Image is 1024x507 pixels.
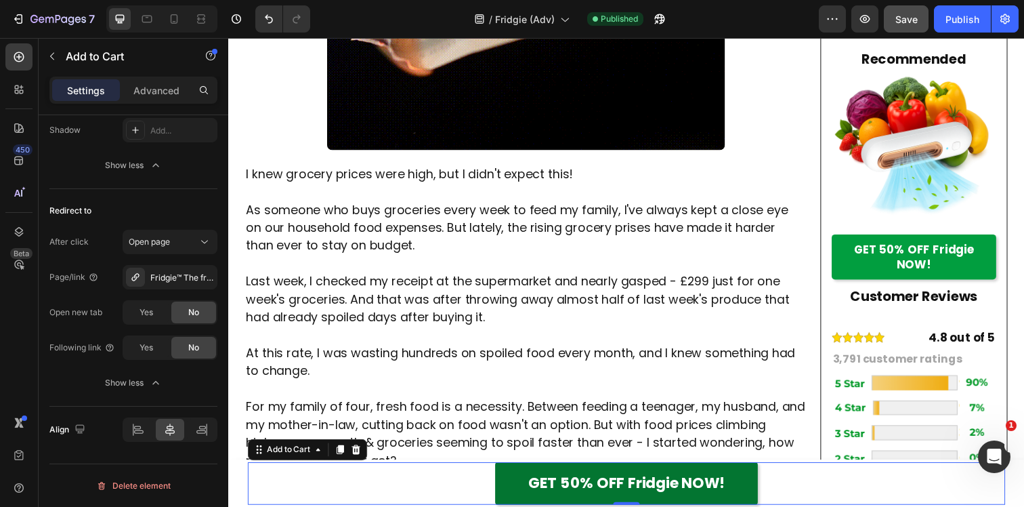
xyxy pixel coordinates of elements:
div: Align [49,421,88,439]
p: Advanced [133,83,179,98]
iframe: To enrich screen reader interactions, please activate Accessibility in Grammarly extension settings [228,38,1024,507]
button: Open page [123,230,217,254]
button: Delete element [49,475,217,497]
span: Yes [140,342,153,354]
button: Save [884,5,929,33]
span: 1 [1006,420,1017,431]
span: Yes [140,306,153,319]
div: 450 [13,144,33,155]
button: Publish [934,5,991,33]
img: 1713843546-1711372411314_ico_stars_2x.webp [616,300,670,310]
span: No [188,342,199,354]
span: / [489,12,492,26]
h2: Recommended [616,12,785,32]
div: Redirect to [49,205,91,217]
div: Following link [49,342,115,354]
p: As someone who buys groceries every week to feed my family, I've always kept a close eye on our h... [18,166,590,221]
p: I knew grocery prices were high, but I didn't expect this! [18,129,590,166]
button: GET 50% OFF Fridgie NOW! [272,433,540,476]
p: At this rate, I was wasting hundreds on spoiled food every month, and I knew something had to cha... [18,312,590,349]
button: Show less [49,371,217,395]
p: 3,791 customer ratings [618,319,784,338]
button: Show less [49,153,217,178]
div: Beta [10,248,33,259]
p: 4.8 out of 5 [707,296,783,317]
p: Settings [67,83,105,98]
div: Add to Cart [37,414,86,426]
div: Undo/Redo [255,5,310,33]
span: Open page [129,237,170,247]
div: Delete element [96,478,171,494]
span: No [188,306,199,319]
h2: Customer Reviews [616,254,785,274]
span: Save [895,14,918,25]
div: After click [49,236,89,248]
p: Add to Cart [66,48,181,64]
div: GET 50% OFF Fridgie NOW! [306,441,507,468]
div: Fridgie™ The fridge purifier that keeps your food fresh [150,272,214,284]
div: Show less [105,159,163,172]
p: GET 50% OFF Fridgie NOW! [626,209,775,239]
a: GET 50% OFF Fridgie NOW! [616,201,785,247]
img: 1748547980-ChatGPT%20Image%20May%2029%2C%202025%2C%2003_46_10%20PM.png [616,32,785,201]
p: 7 [89,11,95,27]
div: Show less [105,376,163,390]
button: 7 [5,5,101,33]
div: Open new tab [49,306,102,319]
div: Publish [945,12,979,26]
span: Fridgie (Adv) [495,12,555,26]
p: Last week, I checked my receipt at the supermarket and nearly gasped - £299 just for one week's g... [18,239,590,294]
div: Page/link [49,271,99,283]
div: Add... [150,125,214,137]
iframe: Intercom live chat [978,441,1010,473]
div: Shadow [49,124,81,136]
span: Published [601,13,638,25]
p: For my family of four, fresh food is a necessity. Between feeding a teenager, my husband, and my ... [18,367,590,441]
